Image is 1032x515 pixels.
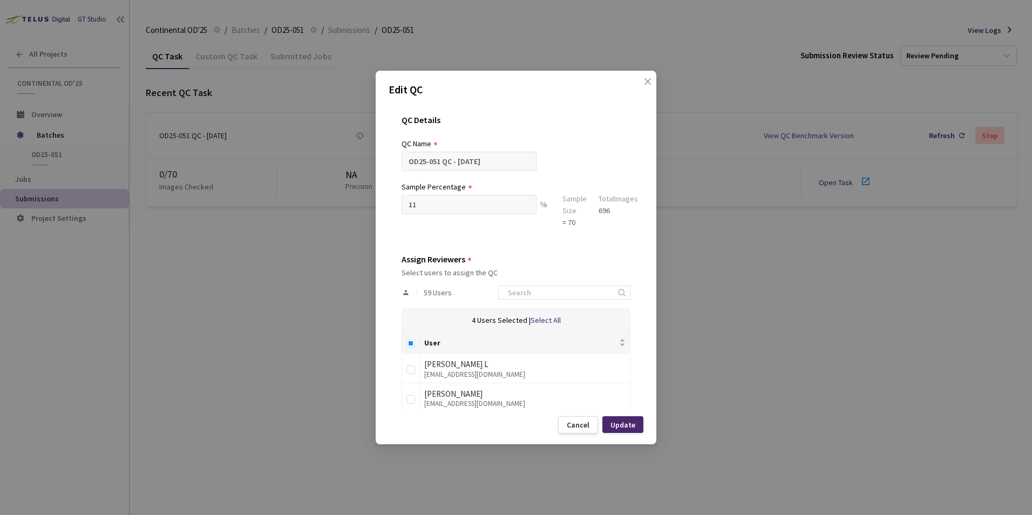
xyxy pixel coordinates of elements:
th: User [420,332,630,354]
button: Close [633,77,650,94]
div: QC Details [402,115,630,138]
input: Search [501,286,616,299]
div: [PERSON_NAME] L [424,358,626,371]
div: 696 [599,205,638,216]
div: [EMAIL_ADDRESS][DOMAIN_NAME] [424,400,626,408]
p: Edit QC [389,82,643,98]
div: QC Name [402,138,431,150]
span: close [643,77,652,107]
div: Select users to assign the QC [402,268,630,277]
span: 59 Users [424,288,452,297]
div: = 70 [562,216,587,228]
input: e.g. 10 [402,195,537,214]
span: Select All [531,315,561,325]
div: Update [610,421,635,429]
div: Assign Reviewers [402,254,465,264]
span: User [424,338,617,347]
div: % [537,195,551,228]
div: [EMAIL_ADDRESS][DOMAIN_NAME] [424,371,626,378]
div: Sample Percentage [402,181,466,193]
div: Total Images [599,193,638,205]
div: Cancel [567,421,589,429]
span: 4 Users Selected | [472,315,531,325]
div: Sample Size [562,193,587,216]
div: [PERSON_NAME] [424,388,626,401]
